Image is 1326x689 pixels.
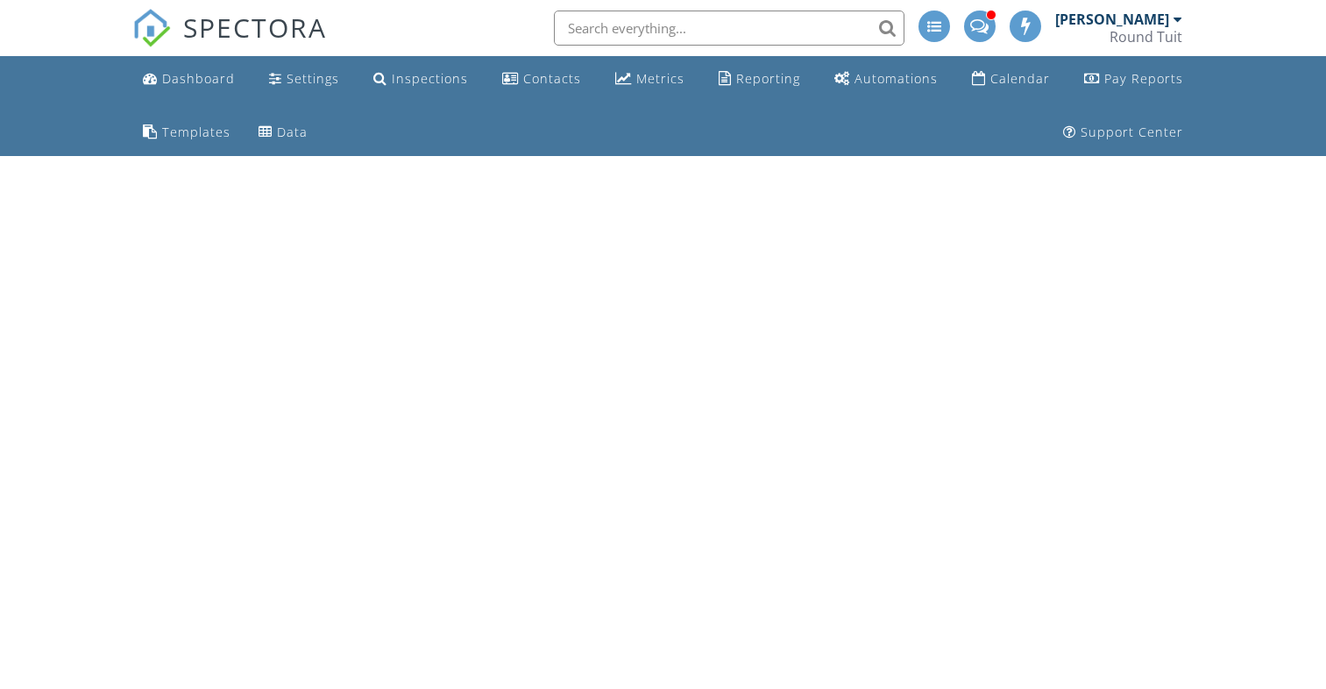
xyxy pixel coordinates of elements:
[854,70,938,87] div: Automations
[262,63,346,96] a: Settings
[1077,63,1190,96] a: Pay Reports
[132,24,327,60] a: SPECTORA
[1104,70,1183,87] div: Pay Reports
[277,124,308,140] div: Data
[990,70,1050,87] div: Calendar
[1110,28,1182,46] div: Round Tuit
[495,63,588,96] a: Contacts
[136,117,238,149] a: Templates
[636,70,684,87] div: Metrics
[827,63,945,96] a: Automations (Advanced)
[366,63,475,96] a: Inspections
[183,9,327,46] span: SPECTORA
[1056,117,1190,149] a: Support Center
[712,63,807,96] a: Reporting
[136,63,242,96] a: Dashboard
[252,117,315,149] a: Data
[1055,11,1169,28] div: [PERSON_NAME]
[608,63,691,96] a: Metrics
[1081,124,1183,140] div: Support Center
[736,70,800,87] div: Reporting
[965,63,1057,96] a: Calendar
[162,124,230,140] div: Templates
[392,70,468,87] div: Inspections
[554,11,904,46] input: Search everything...
[287,70,339,87] div: Settings
[162,70,235,87] div: Dashboard
[132,9,171,47] img: The Best Home Inspection Software - Spectora
[523,70,581,87] div: Contacts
